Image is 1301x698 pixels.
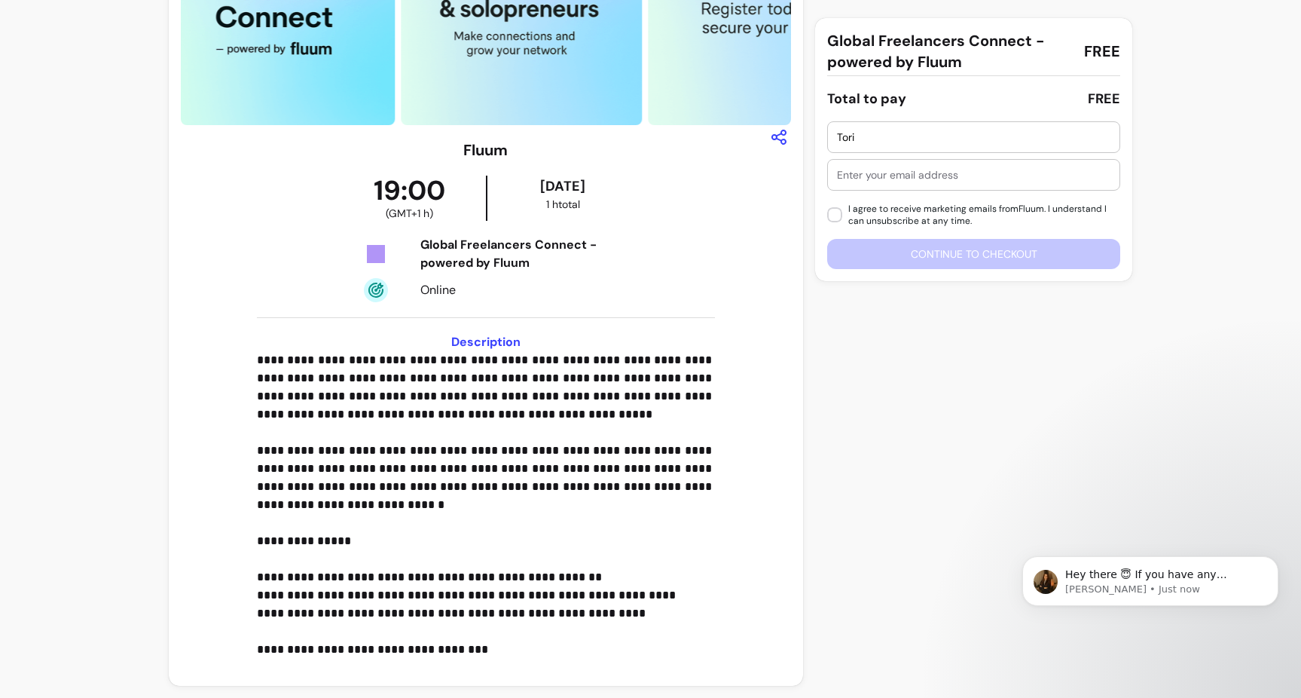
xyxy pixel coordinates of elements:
[837,167,1110,182] input: Enter your email address
[490,176,636,197] div: [DATE]
[333,176,486,221] div: 19:00
[1000,525,1301,690] iframe: Intercom notifications message
[364,242,388,266] img: Tickets Icon
[827,30,1072,72] span: Global Freelancers Connect - powered by Fluum
[386,206,433,221] span: ( GMT+1 h )
[257,333,715,351] h3: Description
[1084,41,1120,62] span: FREE
[837,130,1110,145] input: Enter your first name
[420,281,634,299] div: Online
[420,236,634,272] div: Global Freelancers Connect - powered by Fluum
[1088,88,1120,109] div: FREE
[490,197,636,212] div: 1 h total
[827,88,906,109] div: Total to pay
[463,139,508,161] h3: Fluum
